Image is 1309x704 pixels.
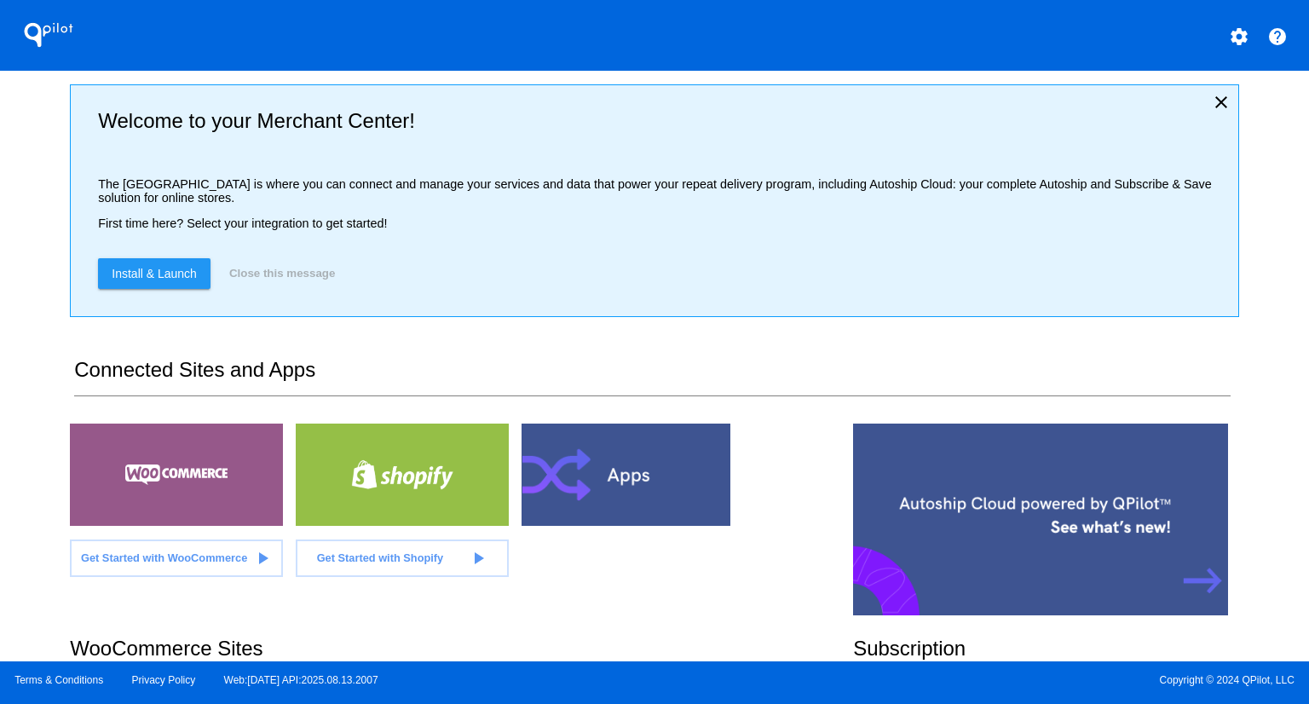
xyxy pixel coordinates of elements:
[112,267,197,280] span: Install & Launch
[14,674,103,686] a: Terms & Conditions
[252,548,273,568] mat-icon: play_arrow
[98,177,1224,205] p: The [GEOGRAPHIC_DATA] is where you can connect and manage your services and data that power your ...
[1267,26,1288,47] mat-icon: help
[317,551,444,564] span: Get Started with Shopify
[669,674,1295,686] span: Copyright © 2024 QPilot, LLC
[853,637,1239,661] h2: Subscription
[468,548,488,568] mat-icon: play_arrow
[1229,26,1249,47] mat-icon: settings
[70,540,283,577] a: Get Started with WooCommerce
[98,258,210,289] a: Install & Launch
[224,258,340,289] button: Close this message
[70,637,853,661] h2: WooCommerce Sites
[1211,92,1231,113] mat-icon: close
[296,540,509,577] a: Get Started with Shopify
[81,551,247,564] span: Get Started with WooCommerce
[74,358,1230,396] h2: Connected Sites and Apps
[132,674,196,686] a: Privacy Policy
[14,18,83,52] h1: QPilot
[224,674,378,686] a: Web:[DATE] API:2025.08.13.2007
[98,216,1224,230] p: First time here? Select your integration to get started!
[98,109,1224,133] h2: Welcome to your Merchant Center!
